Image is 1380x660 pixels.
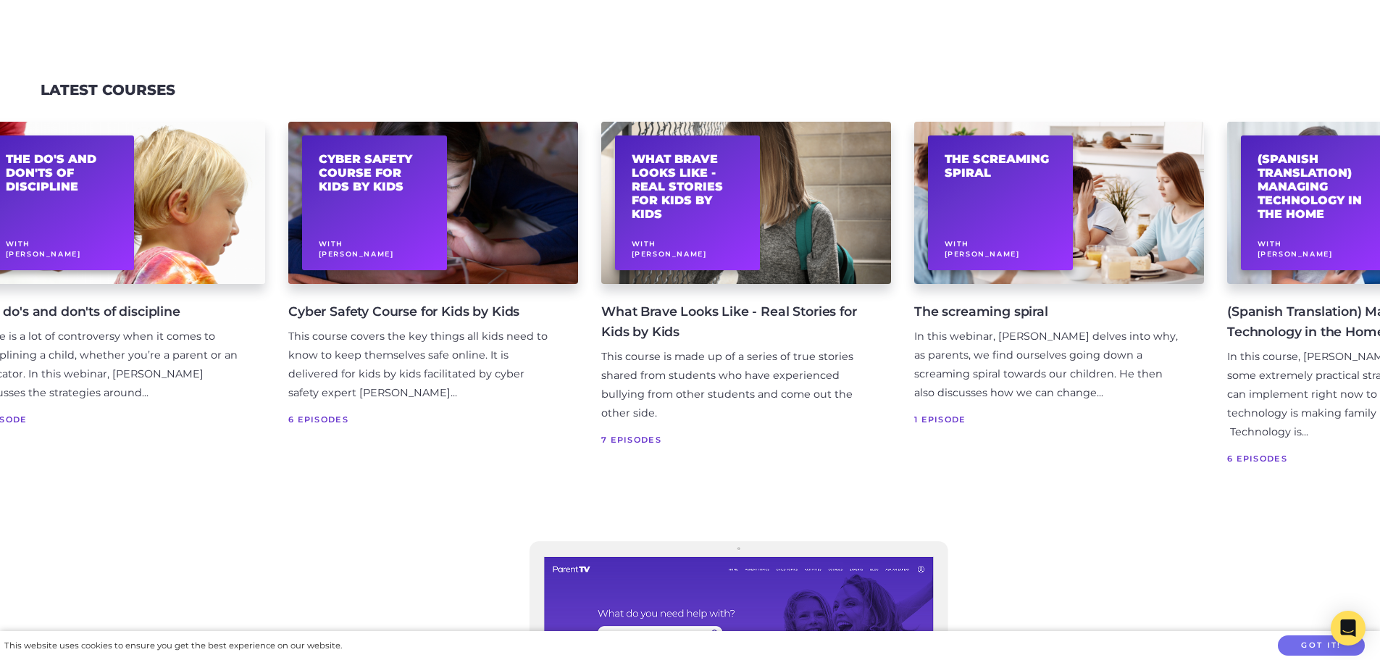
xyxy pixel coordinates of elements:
[601,348,868,423] div: This course is made up of a series of true stories shared from students who have experienced bull...
[1278,635,1365,656] button: Got it!
[945,240,969,248] span: With
[288,122,578,464] a: Cyber Safety Course for Kids by Kids With[PERSON_NAME] Cyber Safety Course for Kids by Kids This ...
[601,122,891,464] a: What Brave Looks Like - Real Stories for Kids by Kids With[PERSON_NAME] What Brave Looks Like - R...
[914,412,1181,427] span: 1 Episode
[1258,152,1370,222] h2: (Spanish Translation) Managing Technology in the Home
[601,301,868,342] h4: What Brave Looks Like - Real Stories for Kids by Kids
[914,122,1204,464] a: The screaming spiral With[PERSON_NAME] The screaming spiral In this webinar, [PERSON_NAME] delves...
[319,240,343,248] span: With
[945,250,1020,258] span: [PERSON_NAME]
[319,250,394,258] span: [PERSON_NAME]
[1258,240,1282,248] span: With
[6,250,81,258] span: [PERSON_NAME]
[945,152,1057,180] h2: The screaming spiral
[4,638,342,653] div: This website uses cookies to ensure you get the best experience on our website.
[288,301,555,322] h4: Cyber Safety Course for Kids by Kids
[632,250,707,258] span: [PERSON_NAME]
[914,327,1181,403] div: In this webinar, [PERSON_NAME] delves into why, as parents, we find ourselves going down a scream...
[6,240,30,248] span: With
[632,152,744,222] h2: What Brave Looks Like - Real Stories for Kids by Kids
[914,301,1181,322] h4: The screaming spiral
[6,152,118,194] h2: The do's and don'ts of discipline
[41,81,175,99] h3: Latest Courses
[319,152,431,194] h2: Cyber Safety Course for Kids by Kids
[288,327,555,403] div: This course covers the key things all kids need to know to keep themselves safe online. It is del...
[1331,611,1366,646] div: Open Intercom Messenger
[288,412,555,427] span: 6 Episodes
[1258,250,1333,258] span: [PERSON_NAME]
[632,240,656,248] span: With
[601,433,868,447] span: 7 Episodes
